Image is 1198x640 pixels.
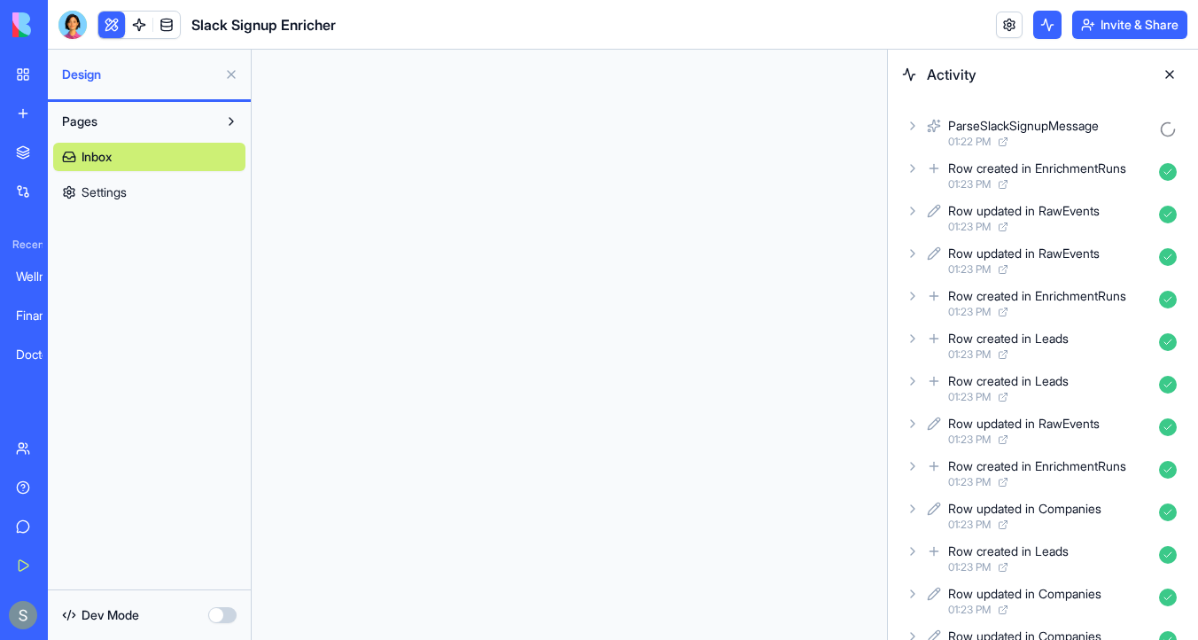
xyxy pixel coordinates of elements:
span: 01:23 PM [948,603,991,617]
div: Row updated in Companies [948,585,1101,603]
span: 01:23 PM [948,390,991,404]
span: Pages [62,113,97,130]
div: Row created in EnrichmentRuns [948,287,1126,305]
div: Row created in Leads [948,542,1069,560]
div: Row created in Leads [948,372,1069,390]
span: Inbox [82,148,112,166]
div: Doctor Shift Manager [16,346,66,363]
span: 01:22 PM [948,135,991,149]
span: Dev Mode [82,606,139,624]
div: Row created in EnrichmentRuns [948,160,1126,177]
span: 01:23 PM [948,433,991,447]
span: Settings [82,183,127,201]
button: Invite & Share [1072,11,1187,39]
span: 01:23 PM [948,560,991,574]
img: logo [12,12,122,37]
span: Slack Signup Enricher [191,14,336,35]
a: WellnessOS [5,259,76,294]
div: Row created in EnrichmentRuns [948,457,1126,475]
span: 01:23 PM [948,475,991,489]
a: Inbox [53,143,245,171]
a: Settings [53,178,245,207]
div: Financial Data Tracker [16,307,66,324]
div: Row updated in RawEvents [948,202,1100,220]
span: Activity [927,64,1145,85]
a: Financial Data Tracker [5,298,76,333]
div: Row updated in RawEvents [948,245,1100,262]
span: 01:23 PM [948,305,991,319]
img: ACg8ocKnDTHbS00rqwWSHQfXf8ia04QnQtz5EDX_Ef5UNrjqV-k=s96-c [9,601,37,629]
span: Design [62,66,217,83]
div: Row updated in Companies [948,500,1101,518]
span: 01:23 PM [948,518,991,532]
span: 01:23 PM [948,347,991,362]
span: 01:23 PM [948,177,991,191]
button: Pages [53,107,217,136]
div: ParseSlackSignupMessage [948,117,1099,135]
a: Doctor Shift Manager [5,337,76,372]
div: Row created in Leads [948,330,1069,347]
div: Row updated in RawEvents [948,415,1100,433]
span: 01:23 PM [948,220,991,234]
div: WellnessOS [16,268,66,285]
span: Recent [5,238,43,252]
span: 01:23 PM [948,262,991,277]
